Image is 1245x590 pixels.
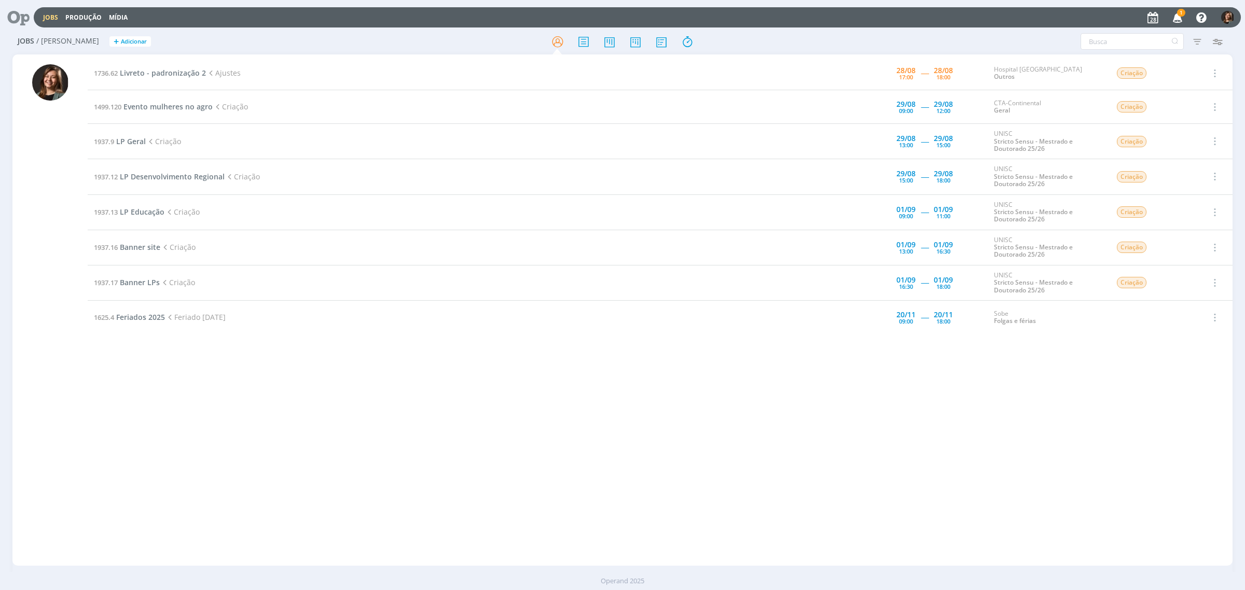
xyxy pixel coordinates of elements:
[1117,101,1146,113] span: Criação
[994,100,1101,115] div: CTA-Continental
[994,316,1036,325] a: Folgas e férias
[896,241,916,248] div: 01/09
[936,108,950,114] div: 12:00
[899,142,913,148] div: 13:00
[94,68,118,78] span: 1736.62
[94,207,118,217] span: 1937.13
[160,242,196,252] span: Criação
[936,248,950,254] div: 16:30
[106,13,131,22] button: Mídia
[32,64,68,101] img: L
[896,101,916,108] div: 29/08
[62,13,105,22] button: Produção
[164,207,200,217] span: Criação
[994,236,1101,259] div: UNISC
[40,13,61,22] button: Jobs
[899,108,913,114] div: 09:00
[114,36,119,47] span: +
[994,137,1073,153] a: Stricto Sensu - Mestrado e Doutorado 25/26
[994,130,1101,152] div: UNISC
[994,172,1073,188] a: Stricto Sensu - Mestrado e Doutorado 25/26
[934,241,953,248] div: 01/09
[921,242,929,252] span: -----
[934,170,953,177] div: 29/08
[921,172,929,181] span: -----
[921,136,929,146] span: -----
[146,136,181,146] span: Criação
[94,68,206,78] a: 1736.62Livreto - padronização 2
[934,311,953,318] div: 20/11
[899,177,913,183] div: 15:00
[934,101,953,108] div: 29/08
[896,206,916,213] div: 01/09
[994,207,1073,223] a: Stricto Sensu - Mestrado e Doutorado 25/26
[994,106,1010,115] a: Geral
[206,68,241,78] span: Ajustes
[936,74,950,80] div: 18:00
[899,248,913,254] div: 13:00
[921,68,929,78] span: -----
[120,242,160,252] span: Banner site
[18,37,34,46] span: Jobs
[994,310,1101,325] div: Sobe
[994,278,1073,294] a: Stricto Sensu - Mestrado e Doutorado 25/26
[1221,11,1234,24] img: L
[94,136,146,146] a: 1937.9LP Geral
[921,312,929,322] span: -----
[94,277,160,287] a: 1937.17Banner LPs
[94,137,114,146] span: 1937.9
[120,207,164,217] span: LP Educação
[1166,8,1187,27] button: 1
[120,172,225,181] span: LP Desenvolvimento Regional
[934,135,953,142] div: 29/08
[921,277,929,287] span: -----
[120,277,160,287] span: Banner LPs
[65,13,102,22] a: Produção
[896,170,916,177] div: 29/08
[994,72,1015,81] a: Outros
[936,318,950,324] div: 18:00
[213,102,248,111] span: Criação
[109,13,128,22] a: Mídia
[936,142,950,148] div: 15:00
[1117,171,1146,182] span: Criação
[936,213,950,219] div: 11:00
[934,276,953,284] div: 01/09
[994,201,1101,223] div: UNISC
[116,312,165,322] span: Feriados 2025
[94,102,213,111] a: 1499.120Evento mulheres no agro
[165,312,226,322] span: Feriado [DATE]
[994,272,1101,294] div: UNISC
[1221,8,1235,26] button: L
[936,284,950,289] div: 18:00
[1117,277,1146,288] span: Criação
[921,207,929,217] span: -----
[899,213,913,219] div: 09:00
[896,311,916,318] div: 20/11
[123,102,213,111] span: Evento mulheres no agro
[936,177,950,183] div: 18:00
[225,172,260,181] span: Criação
[899,74,913,80] div: 17:00
[94,172,225,181] a: 1937.12LP Desenvolvimento Regional
[43,13,58,22] a: Jobs
[934,67,953,74] div: 28/08
[994,165,1101,188] div: UNISC
[1117,242,1146,253] span: Criação
[921,102,929,111] span: -----
[934,206,953,213] div: 01/09
[1117,206,1146,218] span: Criação
[94,172,118,181] span: 1937.12
[1117,136,1146,147] span: Criação
[94,207,164,217] a: 1937.13LP Educação
[109,36,151,47] button: +Adicionar
[1081,33,1184,50] input: Busca
[121,38,147,45] span: Adicionar
[1117,67,1146,79] span: Criação
[896,67,916,74] div: 28/08
[94,243,118,252] span: 1937.16
[896,135,916,142] div: 29/08
[36,37,99,46] span: / [PERSON_NAME]
[896,276,916,284] div: 01/09
[94,312,165,322] a: 1625.4Feriados 2025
